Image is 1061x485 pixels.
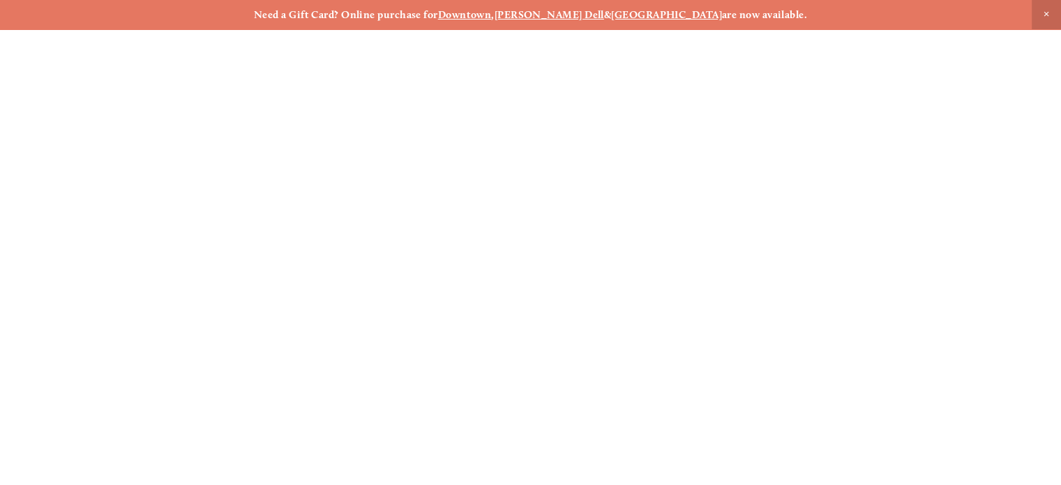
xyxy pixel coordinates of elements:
strong: & [604,8,611,21]
a: [PERSON_NAME] Dell [495,8,604,21]
a: [GEOGRAPHIC_DATA] [611,8,722,21]
strong: Need a Gift Card? Online purchase for [254,8,438,21]
strong: are now available. [722,8,807,21]
strong: , [491,8,494,21]
a: Downtown [438,8,492,21]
